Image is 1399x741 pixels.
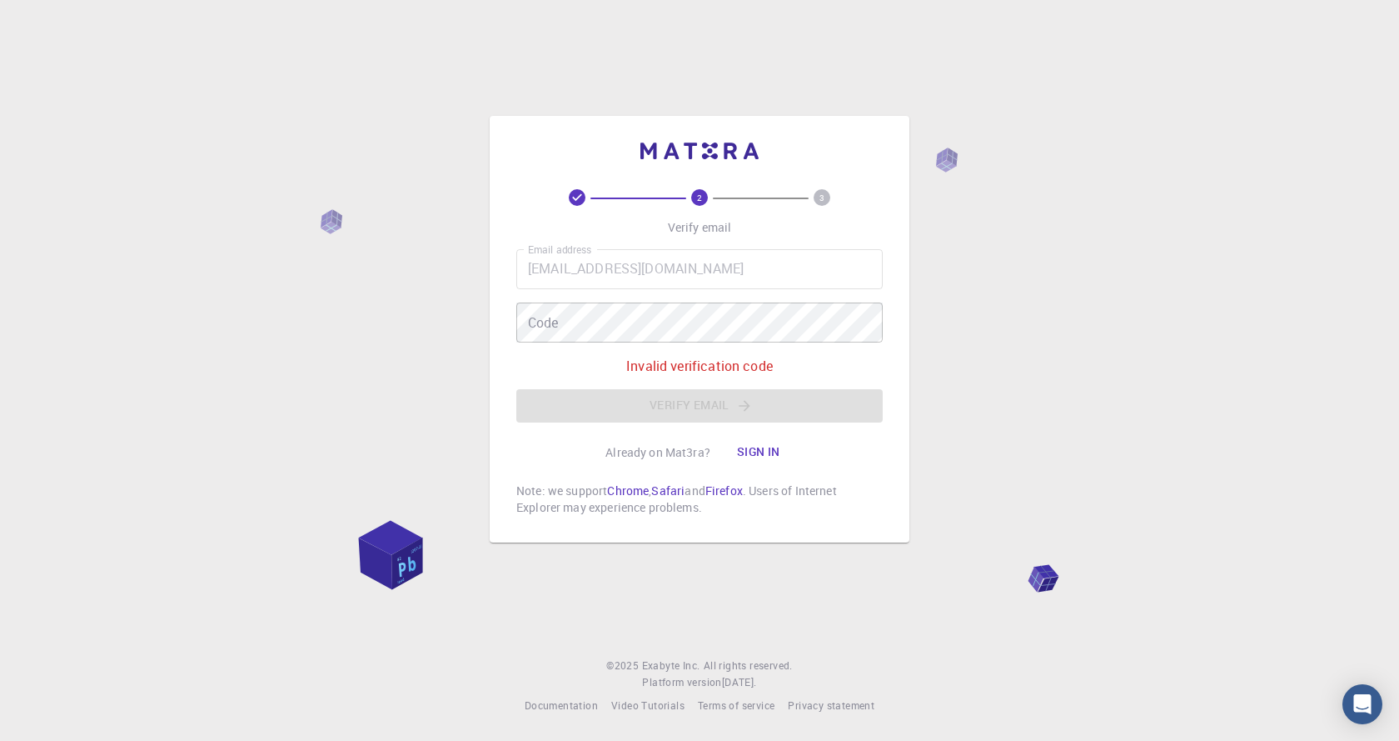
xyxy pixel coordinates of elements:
[642,658,700,674] a: Exabyte Inc.
[606,658,641,674] span: © 2025
[697,192,702,203] text: 2
[698,698,774,712] span: Terms of service
[611,698,685,712] span: Video Tutorials
[819,192,824,203] text: 3
[642,674,721,691] span: Platform version
[788,698,874,712] span: Privacy statement
[722,675,757,688] span: [DATE] .
[626,356,773,376] p: Invalid verification code
[705,483,743,498] a: Firefox
[611,698,685,714] a: Video Tutorials
[642,658,700,672] span: Exabyte Inc.
[722,674,757,691] a: [DATE].
[651,483,685,498] a: Safari
[516,483,883,516] p: Note: we support , and . Users of Internet Explorer may experience problems.
[525,698,598,712] span: Documentation
[528,243,591,257] label: Email address
[605,444,710,461] p: Already on Mat3ra?
[724,436,794,469] button: Sign in
[607,483,649,498] a: Chrome
[668,219,732,236] p: Verify email
[525,698,598,714] a: Documentation
[704,658,793,674] span: All rights reserved.
[1342,684,1382,724] div: Open Intercom Messenger
[698,698,774,714] a: Terms of service
[788,698,874,714] a: Privacy statement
